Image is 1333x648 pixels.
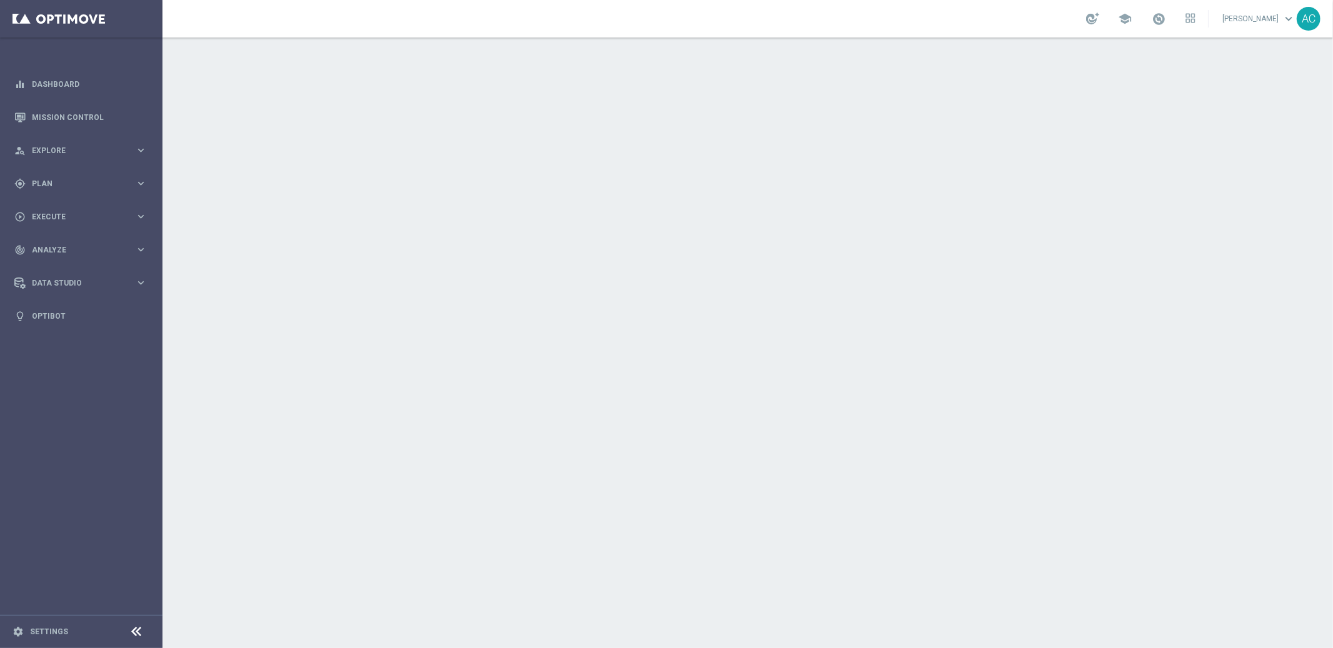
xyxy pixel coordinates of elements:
[14,79,147,89] button: equalizer Dashboard
[135,144,147,156] i: keyboard_arrow_right
[32,246,135,254] span: Analyze
[14,146,147,156] button: person_search Explore keyboard_arrow_right
[135,177,147,189] i: keyboard_arrow_right
[1221,9,1297,28] a: [PERSON_NAME]keyboard_arrow_down
[32,299,147,332] a: Optibot
[14,311,147,321] button: lightbulb Optibot
[14,245,147,255] button: track_changes Analyze keyboard_arrow_right
[32,213,135,221] span: Execute
[1282,12,1296,26] span: keyboard_arrow_down
[14,178,135,189] div: Plan
[14,178,26,189] i: gps_fixed
[135,277,147,289] i: keyboard_arrow_right
[14,299,147,332] div: Optibot
[32,147,135,154] span: Explore
[14,211,135,222] div: Execute
[14,179,147,189] button: gps_fixed Plan keyboard_arrow_right
[14,244,135,256] div: Analyze
[14,244,26,256] i: track_changes
[14,112,147,122] button: Mission Control
[14,79,26,90] i: equalizer
[14,278,147,288] button: Data Studio keyboard_arrow_right
[1118,12,1132,26] span: school
[14,277,135,289] div: Data Studio
[135,244,147,256] i: keyboard_arrow_right
[14,311,26,322] i: lightbulb
[14,211,26,222] i: play_circle_outline
[32,279,135,287] span: Data Studio
[30,628,68,636] a: Settings
[14,67,147,101] div: Dashboard
[32,180,135,187] span: Plan
[32,101,147,134] a: Mission Control
[1297,7,1321,31] div: AC
[14,101,147,134] div: Mission Control
[135,211,147,222] i: keyboard_arrow_right
[14,212,147,222] button: play_circle_outline Execute keyboard_arrow_right
[14,145,135,156] div: Explore
[12,626,24,637] i: settings
[14,145,26,156] i: person_search
[32,67,147,101] a: Dashboard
